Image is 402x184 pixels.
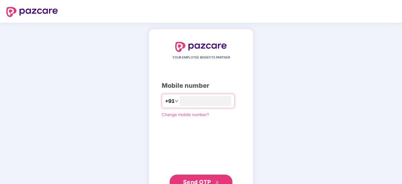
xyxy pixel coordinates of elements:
img: logo [6,7,58,17]
a: Change mobile number? [162,112,209,117]
span: +91 [165,97,175,105]
img: logo [175,42,227,52]
span: down [175,99,178,103]
div: Mobile number [162,81,240,91]
span: YOUR EMPLOYEE BENEFITS PARTNER [172,55,230,60]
